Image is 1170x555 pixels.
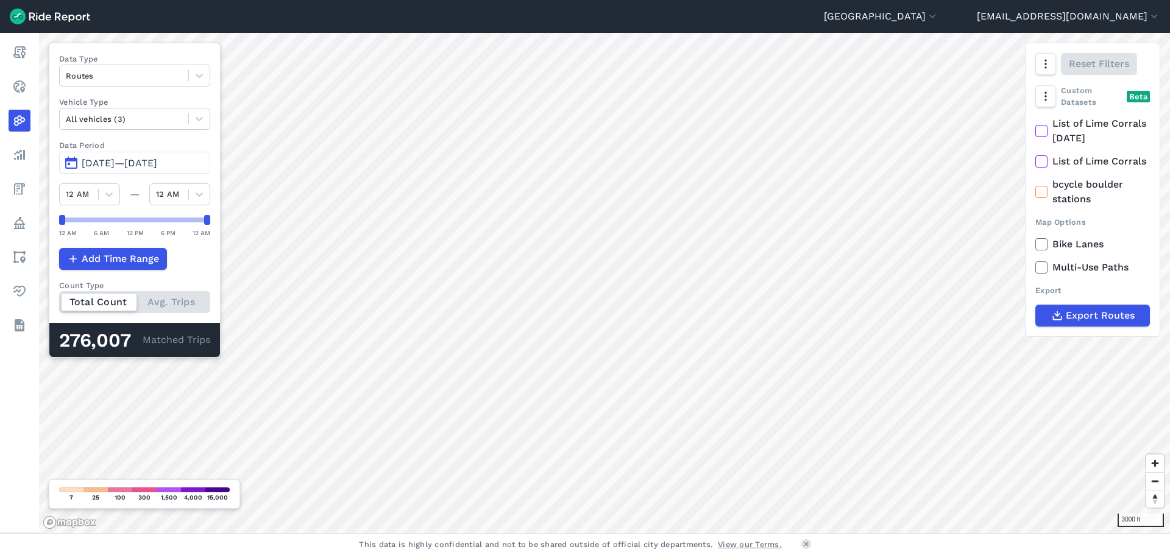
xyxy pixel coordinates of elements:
div: Beta [1127,91,1150,102]
label: Data Period [59,140,210,151]
a: Fees [9,178,30,200]
label: Vehicle Type [59,96,210,108]
button: Reset bearing to north [1146,490,1164,507]
div: 3000 ft [1118,514,1164,527]
label: Multi-Use Paths [1035,260,1150,275]
a: Analyze [9,144,30,166]
img: Ride Report [10,9,90,24]
button: [GEOGRAPHIC_DATA] [824,9,938,24]
a: Mapbox logo [43,515,96,529]
label: Data Type [59,53,210,65]
a: Realtime [9,76,30,97]
div: 12 AM [59,227,77,238]
button: Zoom in [1146,454,1164,472]
button: Add Time Range [59,248,167,270]
div: Matched Trips [49,323,220,357]
div: Export [1035,285,1150,296]
div: Count Type [59,280,210,291]
button: Export Routes [1035,305,1150,327]
label: List of Lime Corrals [1035,154,1150,169]
div: 12 AM [193,227,210,238]
div: — [120,187,149,202]
div: 12 PM [127,227,144,238]
span: [DATE]—[DATE] [82,157,157,169]
label: List of Lime Corrals [DATE] [1035,116,1150,146]
button: [DATE]—[DATE] [59,152,210,174]
label: Bike Lanes [1035,237,1150,252]
span: Export Routes [1066,308,1135,323]
a: Heatmaps [9,110,30,132]
div: 6 AM [94,227,109,238]
div: 6 PM [161,227,175,238]
a: Health [9,280,30,302]
a: Datasets [9,314,30,336]
button: Zoom out [1146,472,1164,490]
canvas: Map [39,33,1170,533]
button: [EMAIL_ADDRESS][DOMAIN_NAME] [977,9,1160,24]
div: Custom Datasets [1035,85,1150,108]
button: Reset Filters [1061,53,1137,75]
span: Add Time Range [82,252,159,266]
a: Areas [9,246,30,268]
a: View our Terms. [718,539,782,550]
div: Map Options [1035,216,1150,228]
div: 276,007 [59,333,143,348]
a: Policy [9,212,30,234]
a: Report [9,41,30,63]
label: bcycle boulder stations [1035,177,1150,207]
span: Reset Filters [1069,57,1129,71]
